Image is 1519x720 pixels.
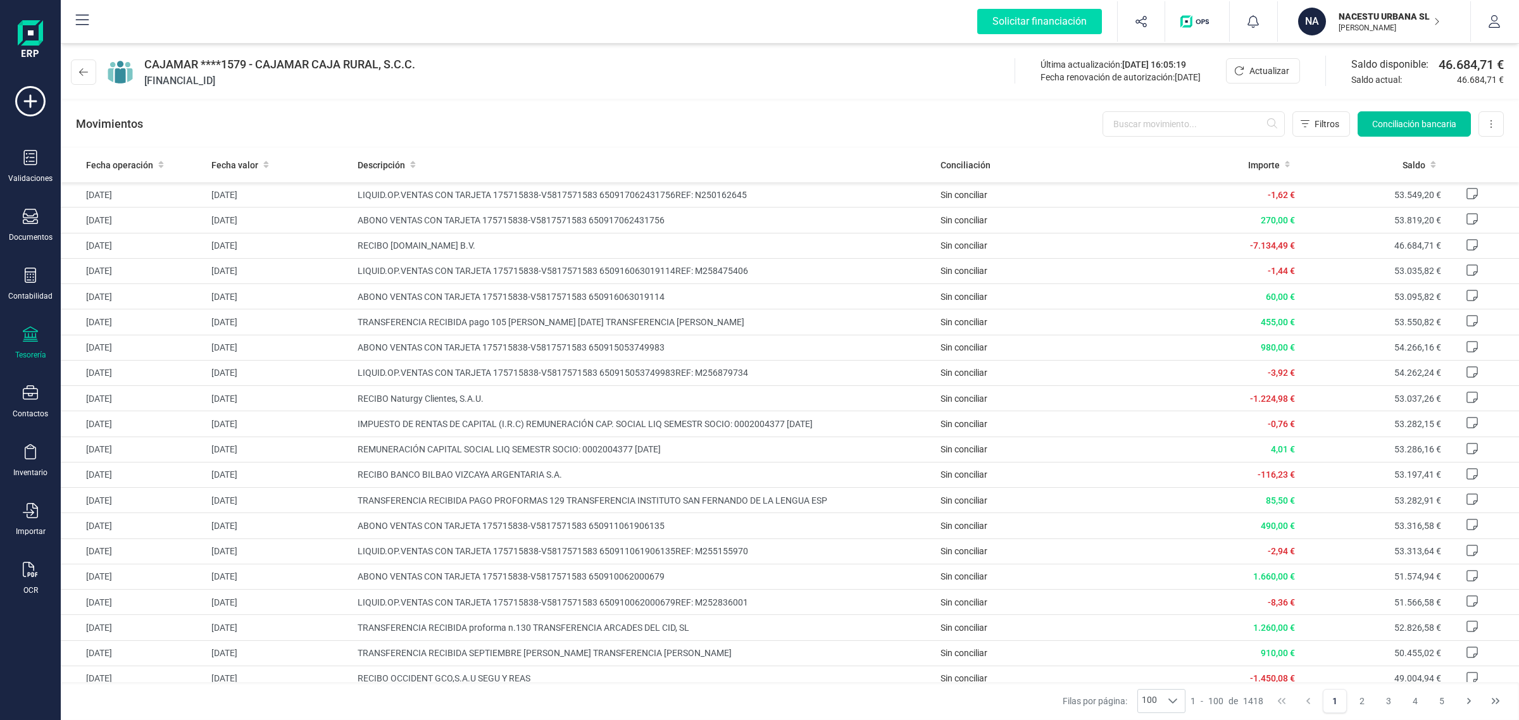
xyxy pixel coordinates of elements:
[358,672,931,685] span: RECIBO OCCIDENT GCO,S.A.U SEGU Y REAS
[18,20,43,61] img: Logo Finanedi
[1300,462,1446,487] td: 53.197,41 €
[1372,118,1456,130] span: Conciliación bancaria
[358,443,931,456] span: REMUNERACIÓN CAPITAL SOCIAL LIQ SEMESTR SOCIO: 0002004377 [DATE]
[1173,1,1222,42] button: Logo de OPS
[1300,640,1446,666] td: 50.455,02 €
[358,316,931,328] span: TRANSFERENCIA RECIBIDA pago 105 [PERSON_NAME] [DATE] TRANSFERENCIA [PERSON_NAME]
[1300,284,1446,309] td: 53.095,82 €
[13,409,48,419] div: Contactos
[941,159,991,171] span: Conciliación
[144,56,415,73] span: CAJAMAR ****1579 - CAJAMAR CAJA RURAL, S.C.C.
[23,585,38,595] div: OCR
[1063,689,1185,713] div: Filas por página:
[358,519,931,532] span: ABONO VENTAS CON TARJETA 175715838-V5817571583 650911061906135
[941,317,987,327] span: Sin conciliar
[61,335,206,360] td: [DATE]
[941,240,987,251] span: Sin conciliar
[1430,689,1454,713] button: Page 5
[61,360,206,385] td: [DATE]
[1226,58,1300,84] button: Actualizar
[1300,488,1446,513] td: 53.282,91 €
[941,394,987,404] span: Sin conciliar
[206,335,352,360] td: [DATE]
[206,360,352,385] td: [DATE]
[941,419,987,429] span: Sin conciliar
[206,615,352,640] td: [DATE]
[61,666,206,691] td: [DATE]
[1457,73,1504,86] span: 46.684,71 €
[1268,546,1295,556] span: -2,94 €
[941,623,987,633] span: Sin conciliar
[206,462,352,487] td: [DATE]
[941,215,987,225] span: Sin conciliar
[1041,71,1201,84] div: Fecha renovación de autorización:
[358,468,931,481] span: RECIBO BANCO BILBAO VIZCAYA ARGENTARIA S.A.
[61,411,206,437] td: [DATE]
[61,284,206,309] td: [DATE]
[1351,57,1434,72] span: Saldo disponible:
[1350,689,1374,713] button: Page 2
[206,437,352,462] td: [DATE]
[1300,386,1446,411] td: 53.037,26 €
[144,73,415,89] span: [FINANCIAL_ID]
[1249,65,1289,77] span: Actualizar
[1300,208,1446,233] td: 53.819,20 €
[1300,564,1446,589] td: 51.574,94 €
[941,571,987,581] span: Sin conciliar
[1439,56,1504,73] span: 46.684,71 €
[1191,695,1263,707] div: -
[1298,8,1326,35] div: NA
[1323,689,1347,713] button: Page 1
[1351,73,1452,86] span: Saldo actual:
[1180,15,1214,28] img: Logo de OPS
[9,232,53,242] div: Documentos
[16,526,46,537] div: Importar
[13,468,47,478] div: Inventario
[1300,513,1446,538] td: 53.316,58 €
[941,266,987,276] span: Sin conciliar
[61,309,206,335] td: [DATE]
[1484,689,1508,713] button: Last Page
[358,570,931,583] span: ABONO VENTAS CON TARJETA 175715838-V5817571583 650910062000679
[1292,111,1350,137] button: Filtros
[358,189,931,201] span: LIQUID.OP.VENTAS CON TARJETA 175715838-V5817571583 650917062431756REF: N250162645
[1315,118,1339,130] span: Filtros
[1300,615,1446,640] td: 52.826,58 €
[206,666,352,691] td: [DATE]
[1175,72,1201,82] span: [DATE]
[61,640,206,666] td: [DATE]
[206,513,352,538] td: [DATE]
[61,233,206,258] td: [DATE]
[211,159,258,171] span: Fecha valor
[977,9,1102,34] div: Solicitar financiación
[1261,317,1295,327] span: 455,00 €
[941,648,987,658] span: Sin conciliar
[1377,689,1401,713] button: Page 3
[358,494,931,507] span: TRANSFERENCIA RECIBIDA PAGO PROFORMAS 129 TRANSFERENCIA INSTITUTO SAN FERNANDO DE LA LENGUA ESP
[358,366,931,379] span: LIQUID.OP.VENTAS CON TARJETA 175715838-V5817571583 650915053749983REF: M256879734
[1191,695,1196,707] span: 1
[941,546,987,556] span: Sin conciliar
[1268,368,1295,378] span: -3,92 €
[1296,689,1320,713] button: Previous Page
[941,368,987,378] span: Sin conciliar
[1228,695,1238,707] span: de
[206,258,352,283] td: [DATE]
[1268,266,1295,276] span: -1,44 €
[61,538,206,564] td: [DATE]
[76,115,143,133] p: Movimientos
[1271,444,1295,454] span: 4,01 €
[206,233,352,258] td: [DATE]
[61,513,206,538] td: [DATE]
[1253,623,1295,633] span: 1.260,00 €
[1300,590,1446,615] td: 51.566,58 €
[358,214,931,227] span: ABONO VENTAS CON TARJETA 175715838-V5817571583 650917062431756
[358,545,931,557] span: LIQUID.OP.VENTAS CON TARJETA 175715838-V5817571583 650911061906135REF: M255155970
[358,596,931,609] span: LIQUID.OP.VENTAS CON TARJETA 175715838-V5817571583 650910062000679REF: M252836001
[206,538,352,564] td: [DATE]
[941,444,987,454] span: Sin conciliar
[1300,666,1446,691] td: 49.004,94 €
[1300,233,1446,258] td: 46.684,71 €
[206,564,352,589] td: [DATE]
[358,290,931,303] span: ABONO VENTAS CON TARJETA 175715838-V5817571583 650916063019114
